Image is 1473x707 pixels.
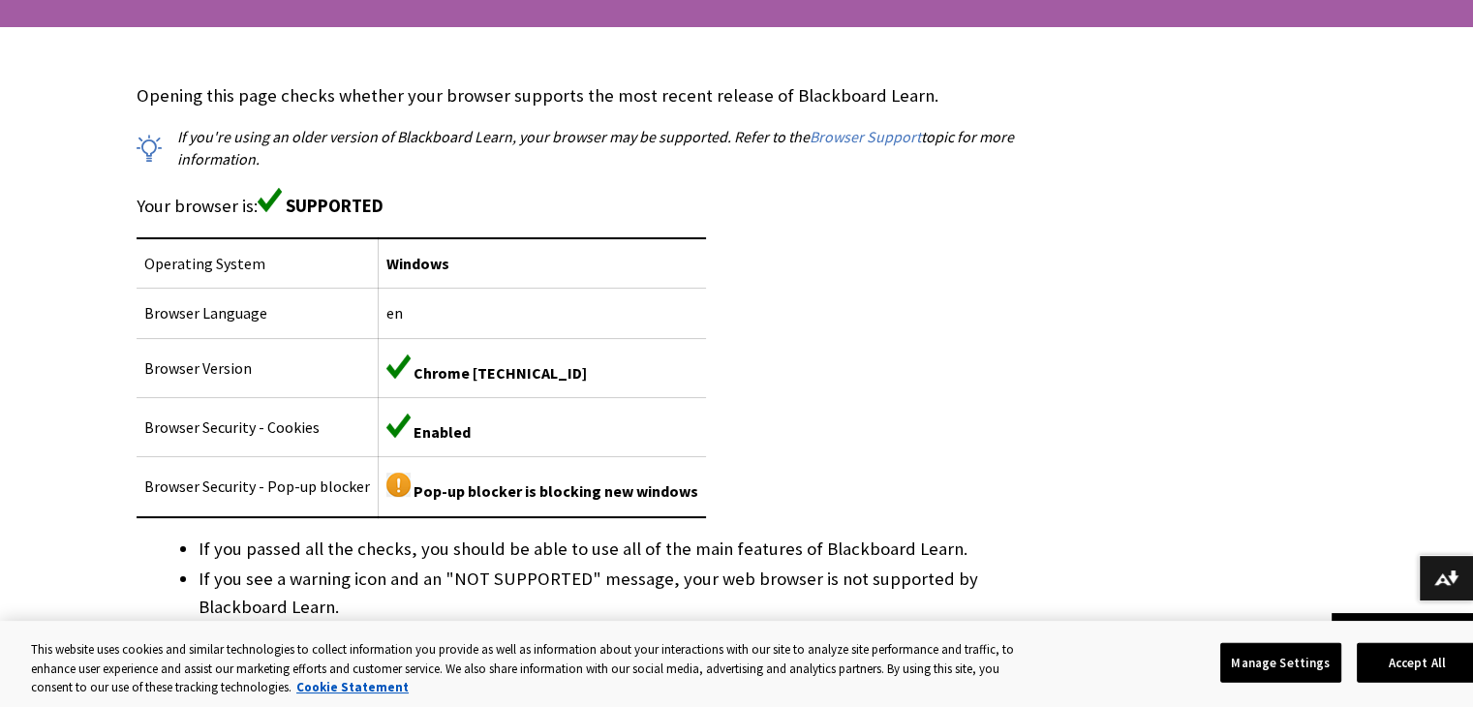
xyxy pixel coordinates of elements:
span: SUPPORTED [286,195,384,217]
img: Green supported icon [386,414,411,438]
p: Your browser is: [137,188,1051,219]
span: Enabled [414,422,471,442]
p: Opening this page checks whether your browser supports the most recent release of Blackboard Learn. [137,83,1051,108]
li: If you passed all the checks, you should be able to use all of the main features of Blackboard Le... [199,536,1051,563]
img: Green supported icon [258,188,282,212]
span: Windows [386,254,449,273]
li: If you see a warning icon and an "NOT SUPPORTED" message, your web browser is not supported by Bl... [199,566,1051,620]
td: Browser Security - Pop-up blocker [137,457,379,517]
p: If you're using an older version of Blackboard Learn, your browser may be supported. Refer to the... [137,126,1051,169]
a: Back to top [1332,613,1473,649]
td: Browser Version [137,338,379,397]
span: Pop-up blocker is blocking new windows [414,481,698,501]
td: Browser Security - Cookies [137,397,379,456]
td: Operating System [137,238,379,289]
div: This website uses cookies and similar technologies to collect information you provide as well as ... [31,640,1031,697]
img: Green supported icon [386,354,411,379]
td: Browser Language [137,289,379,338]
img: Yellow warning icon [386,473,411,497]
button: Manage Settings [1220,642,1341,683]
a: Browser Support [810,127,921,147]
a: More information about your privacy, opens in a new tab [296,679,409,695]
span: en [386,303,403,323]
span: Chrome [TECHNICAL_ID] [414,363,587,383]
